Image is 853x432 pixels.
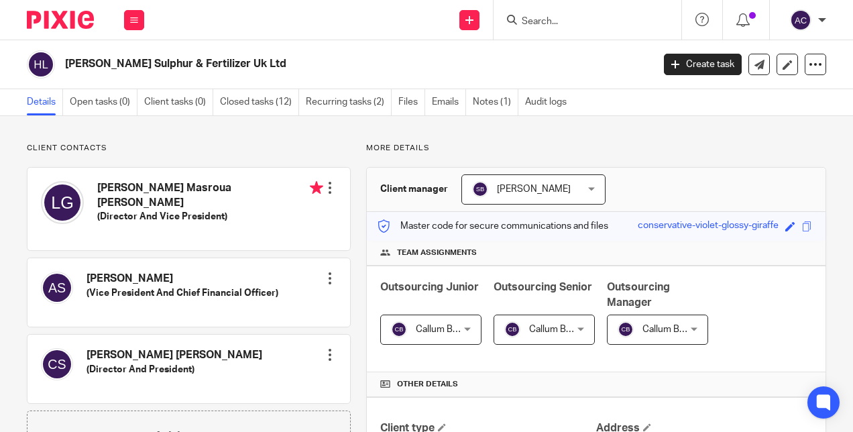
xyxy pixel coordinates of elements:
a: Details [27,89,63,115]
h3: Client manager [380,182,448,196]
p: Client contacts [27,143,351,154]
img: Pixie [27,11,94,29]
span: Callum Bedford [416,325,481,334]
p: Master code for secure communications and files [377,219,608,233]
h4: [PERSON_NAME] [87,272,278,286]
span: Outsourcing Manager [607,282,670,308]
span: [PERSON_NAME] [497,184,571,194]
img: svg%3E [472,181,488,197]
span: Team assignments [397,248,477,258]
a: Closed tasks (12) [220,89,299,115]
img: svg%3E [618,321,634,337]
a: Emails [432,89,466,115]
span: Other details [397,379,458,390]
img: svg%3E [391,321,407,337]
img: svg%3E [41,348,73,380]
a: Create task [664,54,742,75]
a: Files [398,89,425,115]
input: Search [520,16,641,28]
img: svg%3E [27,50,55,78]
p: More details [366,143,826,154]
a: Audit logs [525,89,573,115]
span: Outsourcing Senior [494,282,592,292]
i: Primary [310,181,323,195]
h2: [PERSON_NAME] Sulphur & Fertilizer Uk Ltd [65,57,528,71]
a: Client tasks (0) [144,89,213,115]
span: Callum Bedford [529,325,594,334]
h4: [PERSON_NAME] [PERSON_NAME] [87,348,262,362]
span: Outsourcing Junior [380,282,479,292]
h5: (Director And President) [87,363,262,376]
img: svg%3E [41,272,73,304]
span: Callum Bedford [642,325,707,334]
a: Notes (1) [473,89,518,115]
img: svg%3E [41,181,84,224]
div: conservative-violet-glossy-giraffe [638,219,779,234]
h5: (Vice President And Chief Financial Officer) [87,286,278,300]
img: svg%3E [790,9,811,31]
h5: (Director And Vice President) [97,210,323,223]
img: svg%3E [504,321,520,337]
h4: [PERSON_NAME] Masroua [PERSON_NAME] [97,181,323,210]
a: Recurring tasks (2) [306,89,392,115]
a: Open tasks (0) [70,89,137,115]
